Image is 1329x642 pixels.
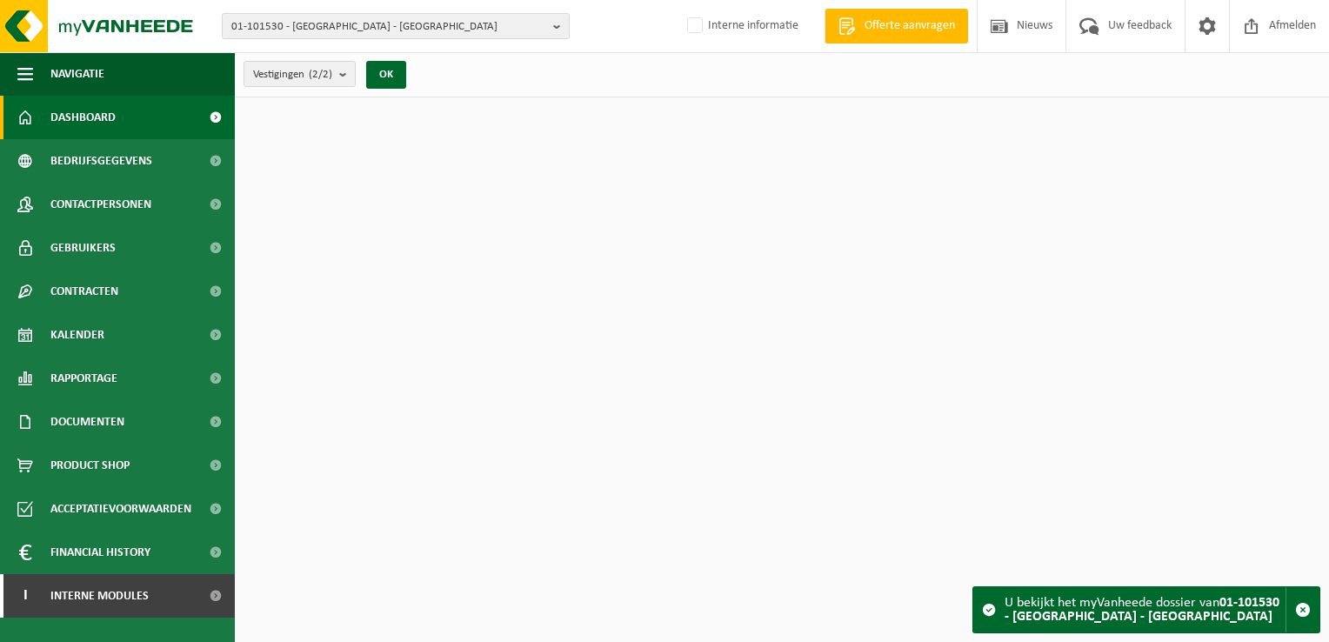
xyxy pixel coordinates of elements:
[222,13,570,39] button: 01-101530 - [GEOGRAPHIC_DATA] - [GEOGRAPHIC_DATA]
[50,357,117,400] span: Rapportage
[231,14,546,40] span: 01-101530 - [GEOGRAPHIC_DATA] - [GEOGRAPHIC_DATA]
[1005,596,1279,624] strong: 01-101530 - [GEOGRAPHIC_DATA] - [GEOGRAPHIC_DATA]
[50,313,104,357] span: Kalender
[50,574,149,618] span: Interne modules
[50,52,104,96] span: Navigatie
[1005,587,1286,632] div: U bekijkt het myVanheede dossier van
[50,444,130,487] span: Product Shop
[50,226,116,270] span: Gebruikers
[366,61,406,89] button: OK
[253,62,332,88] span: Vestigingen
[50,531,150,574] span: Financial History
[860,17,959,35] span: Offerte aanvragen
[684,13,798,39] label: Interne informatie
[309,69,332,80] count: (2/2)
[50,400,124,444] span: Documenten
[50,139,152,183] span: Bedrijfsgegevens
[50,96,116,139] span: Dashboard
[50,183,151,226] span: Contactpersonen
[244,61,356,87] button: Vestigingen(2/2)
[50,270,118,313] span: Contracten
[50,487,191,531] span: Acceptatievoorwaarden
[825,9,968,43] a: Offerte aanvragen
[17,574,33,618] span: I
